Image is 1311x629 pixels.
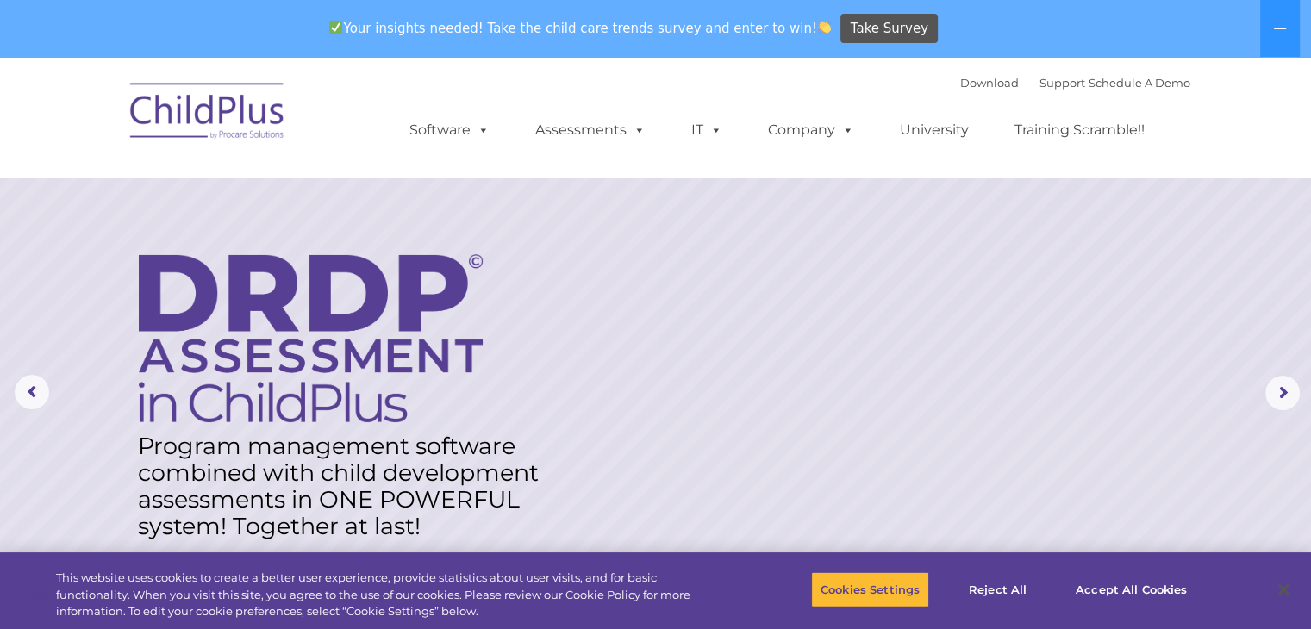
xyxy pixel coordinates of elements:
button: Reject All [944,571,1052,607]
span: Take Survey [851,14,928,44]
a: Training Scramble!! [997,113,1162,147]
a: Assessments [518,113,663,147]
span: Last name [240,114,292,127]
a: Software [392,113,507,147]
a: Support [1039,76,1085,90]
a: IT [674,113,740,147]
button: Cookies Settings [811,571,929,607]
a: Download [960,76,1019,90]
a: Company [751,113,871,147]
span: Your insights needed! Take the child care trends survey and enter to win! [322,11,839,45]
div: This website uses cookies to create a better user experience, provide statistics about user visit... [56,570,721,620]
rs-layer: Program management software combined with child development assessments in ONE POWERFUL system! T... [138,433,558,539]
button: Accept All Cookies [1066,571,1196,607]
font: | [960,76,1190,90]
img: ✅ [329,21,342,34]
img: DRDP Assessment in ChildPlus [139,254,483,422]
a: University [883,113,986,147]
a: Take Survey [840,14,938,44]
button: Close [1264,570,1302,608]
img: 👏 [818,21,831,34]
a: Schedule A Demo [1089,76,1190,90]
img: ChildPlus by Procare Solutions [122,71,294,157]
span: Phone number [240,184,313,197]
